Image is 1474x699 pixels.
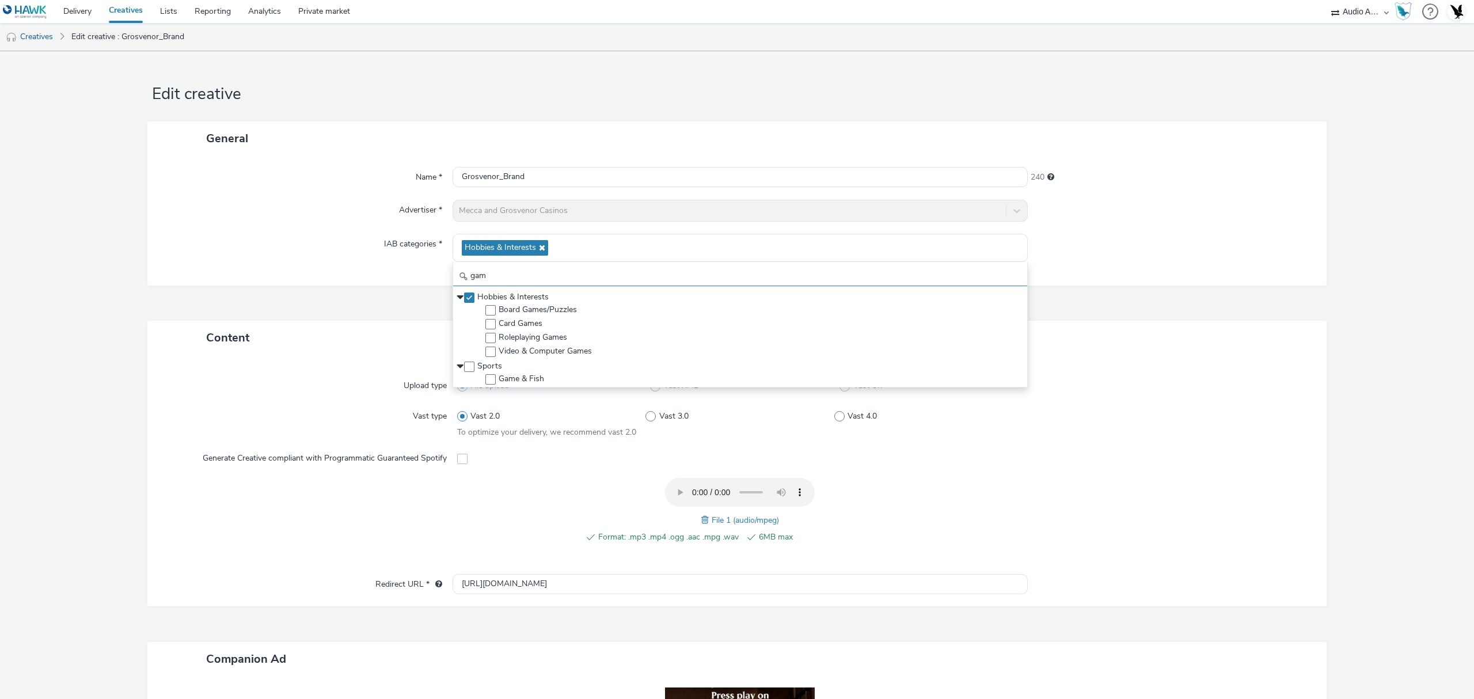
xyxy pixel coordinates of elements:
span: Content [206,330,249,345]
input: url... [453,574,1028,594]
a: Edit creative : Grosvenor_Brand [66,23,190,51]
span: Hobbies & Interests [465,243,536,253]
div: Maximum 255 characters [1047,172,1054,183]
input: Search... [453,266,1027,286]
label: Generate Creative compliant with Programmatic Guaranteed Spotify [198,448,451,464]
span: Vast 2.0 [470,411,500,422]
img: Hawk Academy [1395,2,1412,21]
span: Companion Ad [206,651,286,667]
label: Name * [411,167,447,183]
h1: Edit creative [147,83,1327,105]
span: To optimize your delivery, we recommend vast 2.0 [457,427,636,438]
label: Vast type [408,406,451,422]
label: Advertiser * [394,200,447,216]
span: 240 [1031,172,1044,183]
span: Roleplaying Games [499,332,567,343]
a: Hawk Academy [1395,2,1416,21]
img: Account UK [1448,3,1465,20]
span: Hobbies & Interests [477,291,549,303]
img: undefined Logo [3,5,47,19]
span: 6MB max [759,530,899,544]
span: Vast 4.0 [848,411,877,422]
span: Board Games/Puzzles [499,304,577,316]
span: Game & Fish [499,373,544,385]
img: audio [6,32,17,43]
label: IAB categories * [379,234,447,250]
span: General [206,131,248,146]
input: Name [453,167,1028,187]
label: Redirect URL * [371,574,447,590]
span: File 1 (audio/mpeg) [712,515,779,526]
span: Format: .mp3 .mp4 .ogg .aac .mpg .wav [598,530,739,544]
span: Vast 3.0 [659,411,689,422]
span: Video & Computer Games [499,345,592,357]
div: URL will be used as a validation URL with some SSPs and it will be the redirection URL of your cr... [430,579,442,590]
span: Card Games [499,318,542,329]
label: Upload type [399,375,451,392]
span: Sports [477,360,502,372]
